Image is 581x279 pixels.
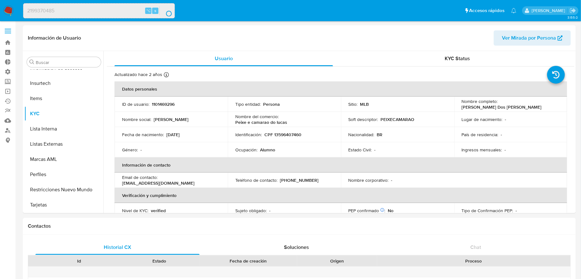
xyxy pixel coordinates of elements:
[122,117,151,122] p: Nombre social :
[114,157,567,173] th: Información de contacto
[235,132,262,137] p: Identificación :
[349,101,358,107] p: Sitio :
[24,152,103,167] button: Marcas AML
[269,208,270,213] p: -
[36,60,98,65] input: Buscar
[28,223,571,229] h1: Contactos
[349,132,374,137] p: Nacionalidad :
[349,177,389,183] p: Nombre corporativo :
[124,258,195,264] div: Estado
[264,132,301,137] p: CPF 13596407460
[505,147,506,153] p: -
[462,98,498,104] p: Nombre completo :
[122,208,148,213] p: Nivel de KYC :
[114,72,162,78] p: Actualizado hace 2 años
[502,30,556,46] span: Ver Mirada por Persona
[381,117,415,122] p: PEIXECAMARAO
[260,147,275,153] p: Alumno
[263,101,280,107] p: Persona
[24,197,103,212] button: Tarjetas
[154,8,156,14] span: s
[381,258,566,264] div: Proceso
[122,101,149,107] p: ID de usuario :
[122,147,138,153] p: Género :
[204,258,293,264] div: Fecha de creación
[24,106,103,121] button: KYC
[235,208,267,213] p: Sujeto obligado :
[462,147,502,153] p: Ingresos mensuales :
[301,258,373,264] div: Origen
[28,35,81,41] h1: Información de Usuario
[462,117,503,122] p: Lugar de nacimiento :
[374,147,376,153] p: -
[24,91,103,106] button: Items
[501,132,502,137] p: -
[235,101,261,107] p: Tipo entidad :
[122,174,158,180] p: Email de contacto :
[122,180,195,186] p: [EMAIL_ADDRESS][DOMAIN_NAME]
[349,208,386,213] p: PEP confirmado :
[570,7,576,14] a: Salir
[140,147,142,153] p: -
[24,182,103,197] button: Restricciones Nuevo Mundo
[29,60,34,65] button: Buscar
[445,55,470,62] span: KYC Status
[122,132,164,137] p: Fecha de nacimiento :
[349,117,378,122] p: Soft descriptor :
[462,104,542,110] p: [PERSON_NAME] Dos [PERSON_NAME]
[462,208,513,213] p: Tipo de Confirmación PEP :
[152,101,175,107] p: 1101469296
[360,101,369,107] p: MLB
[166,132,180,137] p: [DATE]
[24,121,103,136] button: Lista Interna
[159,6,172,15] button: search-icon
[391,177,392,183] p: -
[462,132,498,137] p: País de residencia :
[349,147,372,153] p: Estado Civil :
[511,8,516,13] a: Notificaciones
[235,119,287,125] p: Peixe e camarao do lucas
[516,208,517,213] p: -
[494,30,571,46] button: Ver Mirada por Persona
[377,132,383,137] p: BR
[23,7,175,15] input: Buscar usuario o caso...
[24,167,103,182] button: Perfiles
[235,147,257,153] p: Ocupación :
[388,208,394,213] p: No
[471,244,481,251] span: Chat
[24,76,103,91] button: Insurtech
[280,177,318,183] p: [PHONE_NUMBER]
[114,188,567,203] th: Verificación y cumplimiento
[154,117,189,122] p: [PERSON_NAME]
[532,8,567,14] p: eric.malcangi@mercadolibre.com
[151,208,166,213] p: verified
[235,114,279,119] p: Nombre del comercio :
[505,117,506,122] p: -
[24,136,103,152] button: Listas Externas
[235,177,277,183] p: Teléfono de contacto :
[114,81,567,97] th: Datos personales
[215,55,233,62] span: Usuario
[104,244,131,251] span: Historial CX
[44,258,115,264] div: Id
[469,7,505,14] span: Accesos rápidos
[284,244,309,251] span: Soluciones
[146,8,151,14] span: ⌥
